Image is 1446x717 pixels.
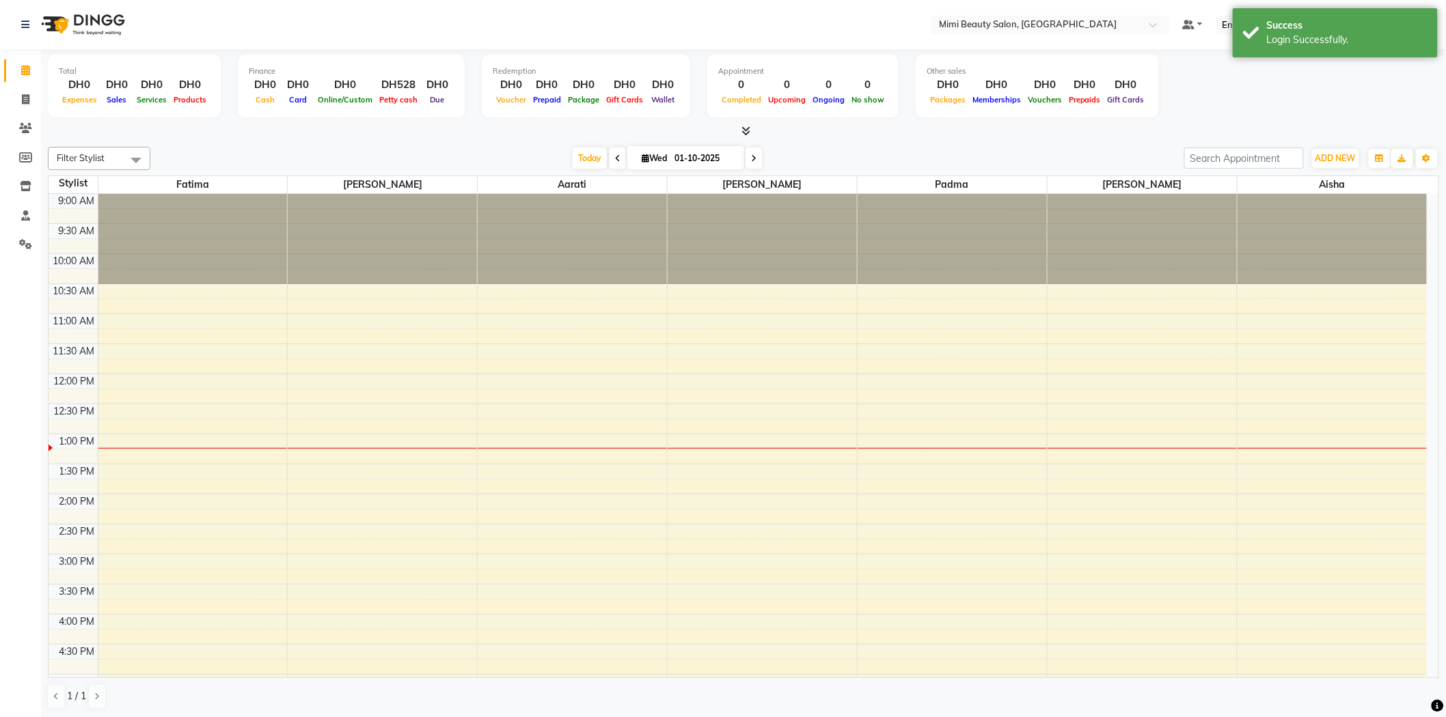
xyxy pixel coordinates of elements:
[133,77,170,93] div: DH0
[573,147,607,169] span: Today
[1315,153,1356,163] span: ADD NEW
[57,524,98,539] div: 2:30 PM
[133,95,170,104] span: Services
[530,77,564,93] div: DH0
[1267,33,1428,47] div: Login Successfully.
[57,585,98,599] div: 3:30 PM
[493,66,679,77] div: Redemption
[286,95,310,104] span: Card
[493,77,530,93] div: DH0
[376,95,421,104] span: Petty cash
[1024,95,1065,104] span: Vouchers
[765,95,809,104] span: Upcoming
[51,284,98,298] div: 10:30 AM
[530,95,564,104] span: Prepaid
[57,675,98,689] div: 5:00 PM
[57,494,98,509] div: 2:00 PM
[57,554,98,569] div: 3:00 PM
[809,95,848,104] span: Ongoing
[421,77,454,93] div: DH0
[1312,149,1359,168] button: ADD NEW
[1048,176,1237,193] span: [PERSON_NAME]
[668,176,857,193] span: [PERSON_NAME]
[59,95,100,104] span: Expenses
[57,645,98,659] div: 4:30 PM
[51,374,98,389] div: 12:00 PM
[718,95,765,104] span: Completed
[927,95,969,104] span: Packages
[100,77,133,93] div: DH0
[969,77,1024,93] div: DH0
[670,148,739,169] input: 2025-10-01
[51,404,98,419] div: 12:30 PM
[51,344,98,358] div: 11:30 AM
[646,77,679,93] div: DH0
[57,464,98,479] div: 1:30 PM
[427,95,448,104] span: Due
[314,77,376,93] div: DH0
[765,77,809,93] div: 0
[56,224,98,238] div: 9:30 AM
[282,77,314,93] div: DH0
[35,5,128,44] img: logo
[638,153,670,163] span: Wed
[969,95,1024,104] span: Memberships
[564,77,603,93] div: DH0
[170,95,210,104] span: Products
[98,176,288,193] span: Fatima
[252,95,278,104] span: Cash
[603,77,646,93] div: DH0
[858,176,1047,193] span: Padma
[809,77,848,93] div: 0
[288,176,477,193] span: [PERSON_NAME]
[314,95,376,104] span: Online/Custom
[49,176,98,191] div: Stylist
[718,77,765,93] div: 0
[848,77,888,93] div: 0
[1065,77,1104,93] div: DH0
[59,66,210,77] div: Total
[493,95,530,104] span: Voucher
[376,77,421,93] div: DH528
[1104,77,1148,93] div: DH0
[927,77,969,93] div: DH0
[1104,95,1148,104] span: Gift Cards
[1184,147,1304,169] input: Search Appointment
[927,66,1148,77] div: Other sales
[104,95,131,104] span: Sales
[57,615,98,629] div: 4:00 PM
[249,66,454,77] div: Finance
[67,689,86,703] span: 1 / 1
[1024,77,1065,93] div: DH0
[51,314,98,328] div: 11:00 AM
[59,77,100,93] div: DH0
[57,434,98,449] div: 1:00 PM
[478,176,667,193] span: Aarati
[603,95,646,104] span: Gift Cards
[170,77,210,93] div: DH0
[57,152,105,163] span: Filter Stylist
[848,95,888,104] span: No show
[1267,18,1428,33] div: Success
[648,95,678,104] span: Wallet
[249,77,282,93] div: DH0
[1065,95,1104,104] span: Prepaids
[51,254,98,268] div: 10:00 AM
[564,95,603,104] span: Package
[718,66,888,77] div: Appointment
[56,194,98,208] div: 9:00 AM
[1238,176,1427,193] span: Aisha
